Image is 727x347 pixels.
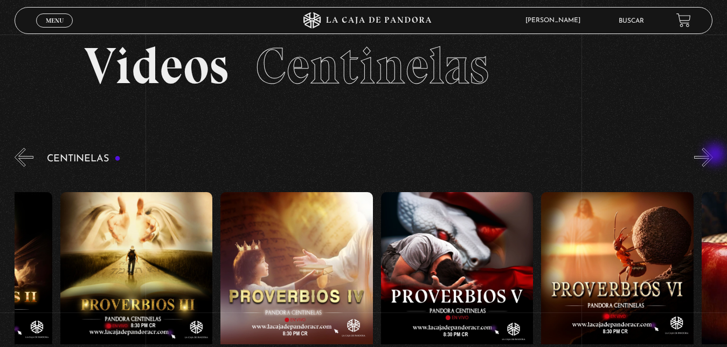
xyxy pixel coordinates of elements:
[619,18,644,24] a: Buscar
[255,35,489,97] span: Centinelas
[15,148,33,167] button: Previous
[84,40,642,92] h2: Videos
[676,13,691,28] a: View your shopping cart
[46,17,64,24] span: Menu
[520,17,591,24] span: [PERSON_NAME]
[42,26,67,34] span: Cerrar
[694,148,713,167] button: Next
[47,154,121,164] h3: Centinelas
